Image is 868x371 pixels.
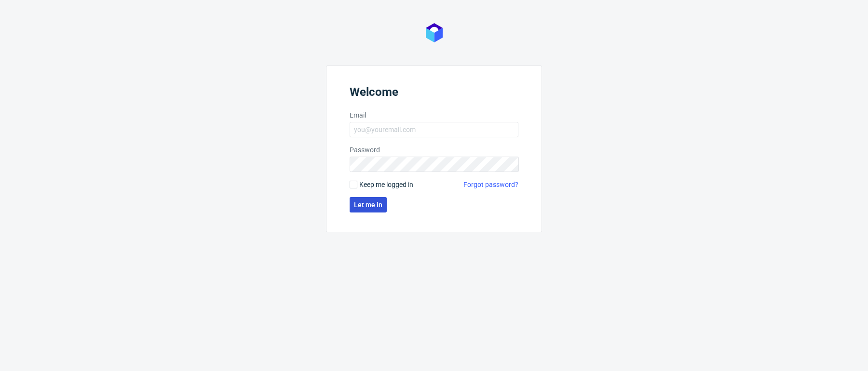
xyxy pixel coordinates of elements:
[350,85,518,103] header: Welcome
[359,180,413,189] span: Keep me logged in
[463,180,518,189] a: Forgot password?
[350,197,387,212] button: Let me in
[350,110,518,120] label: Email
[354,201,382,208] span: Let me in
[350,145,518,155] label: Password
[350,122,518,137] input: you@youremail.com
